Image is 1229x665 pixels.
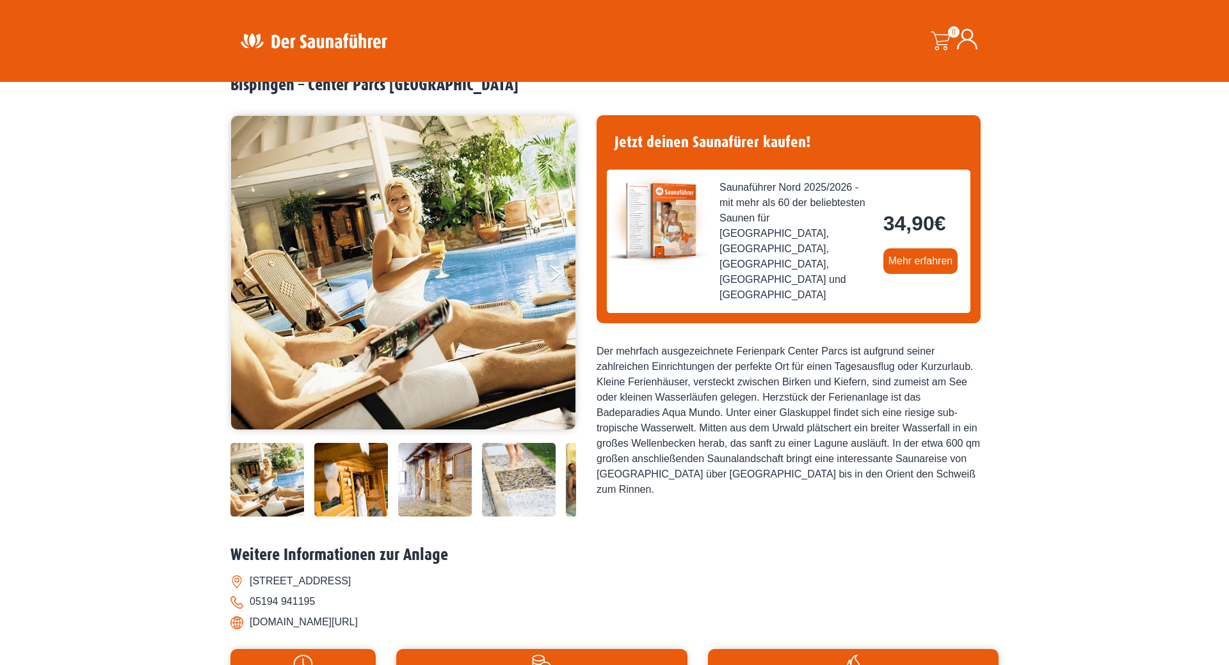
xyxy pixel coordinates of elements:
h2: Bispingen – Center Parcs [GEOGRAPHIC_DATA] [230,76,999,95]
a: Mehr erfahren [883,248,958,274]
button: Previous [244,260,276,292]
h4: Jetzt deinen Saunafürer kaufen! [607,125,970,159]
li: [DOMAIN_NAME][URL] [230,612,999,632]
li: [STREET_ADDRESS] [230,571,999,591]
span: € [935,212,946,235]
span: Saunaführer Nord 2025/2026 - mit mehr als 60 der beliebtesten Saunen für [GEOGRAPHIC_DATA], [GEOG... [719,180,873,303]
li: 05194 941195 [230,591,999,612]
bdi: 34,90 [883,212,946,235]
div: Der mehrfach ausgezeichnete Ferienpark Center Parcs ist aufgrund seiner zahlreichen Einrichtungen... [597,344,981,497]
h2: Weitere Informationen zur Anlage [230,545,999,565]
button: Next [548,260,580,292]
img: der-saunafuehrer-2025-nord.jpg [607,170,709,272]
span: 0 [948,26,960,38]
